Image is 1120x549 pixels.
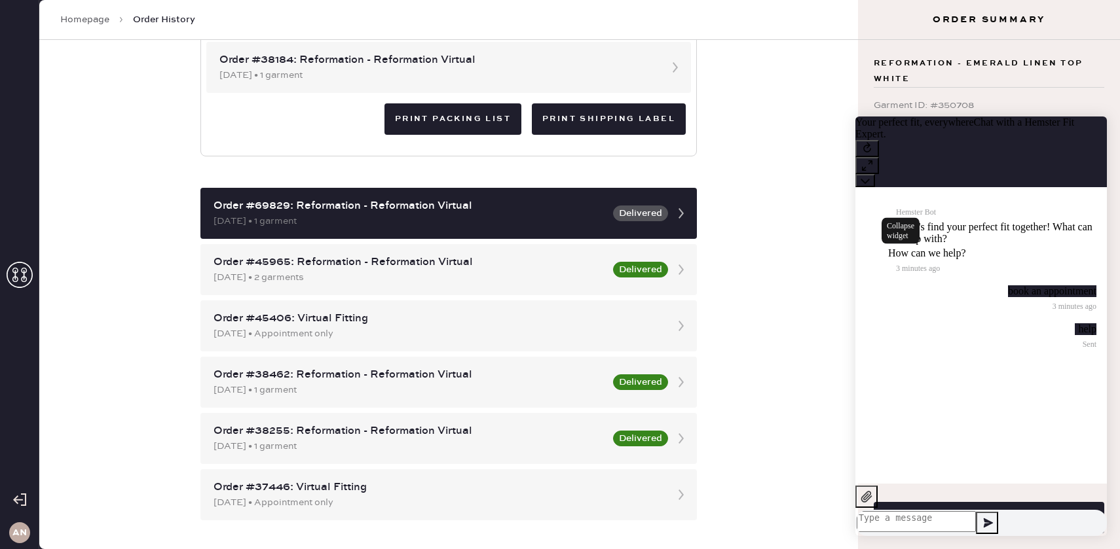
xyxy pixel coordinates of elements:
[214,327,660,341] div: [DATE] • Appointment only
[214,367,605,383] div: Order #38462: Reformation - Reformation Virtual
[214,495,660,510] div: [DATE] • Appointment only
[214,439,605,453] div: [DATE] • 1 garment
[842,103,1120,549] iframe: Front Chat
[60,13,109,26] a: Homepage
[214,311,660,327] div: Order #45406: Virtual Fitting
[384,103,521,135] button: Print Packing List
[214,214,605,228] div: [DATE] • 1 garment
[874,98,1104,113] div: Garment ID : # 350708
[219,68,654,82] div: [DATE] • 1 garment
[214,198,605,214] div: Order #69829: Reformation - Reformation Virtual
[133,13,195,26] span: Order History
[214,255,605,270] div: Order #45965: Reformation - Reformation Virtual
[12,528,27,537] h3: AN
[214,423,605,439] div: Order #38255: Reformation - Reformation Virtual
[858,13,1120,26] h3: Order Summary
[613,374,668,390] button: Delivered
[214,270,605,285] div: [DATE] • 2 garments
[219,52,654,68] div: Order #38184: Reformation - Reformation Virtual
[214,480,660,495] div: Order #37446: Virtual Fitting
[613,205,668,221] button: Delivered
[613,262,668,277] button: Delivered
[214,383,605,397] div: [DATE] • 1 garment
[532,103,686,135] button: Print Shipping Label
[613,431,668,446] button: Delivered
[874,56,1104,87] span: Reformation - Emerald Linen Top White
